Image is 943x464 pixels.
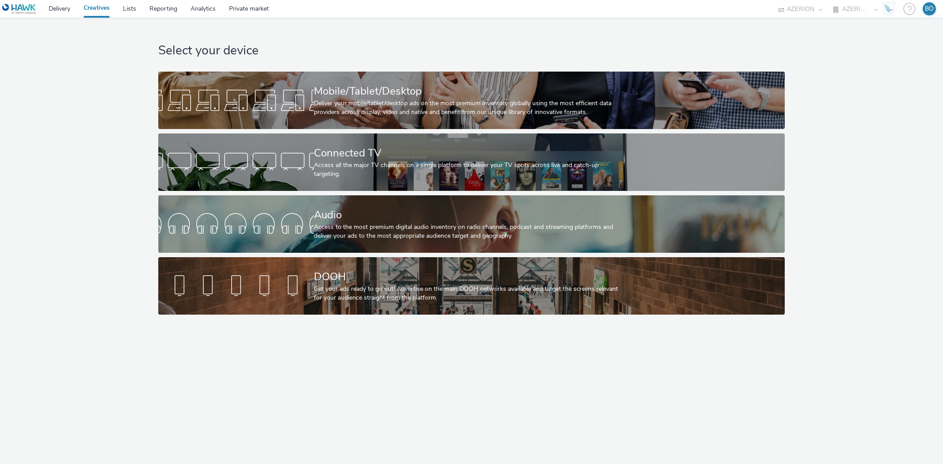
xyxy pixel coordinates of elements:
div: Deliver your mobile/tablet/desktop ads on the most premium inventory globally using the most effi... [314,99,626,117]
div: BÖ [925,2,934,15]
a: Connected TVAccess all the major TV channels on a single platform to deliver your TV spots across... [158,133,785,191]
img: undefined Logo [2,4,36,15]
img: Hawk Academy [882,2,895,16]
a: DOOHGet your ads ready to go out! Advertise on the main DOOH networks available and target the sc... [158,257,785,315]
div: Access all the major TV channels on a single platform to deliver your TV spots across live and ca... [314,161,626,179]
div: Mobile/Tablet/Desktop [314,84,626,99]
div: DOOH [314,269,626,285]
a: Hawk Academy [882,2,899,16]
a: AudioAccess to the most premium digital audio inventory on radio channels, podcast and streaming ... [158,195,785,253]
a: Mobile/Tablet/DesktopDeliver your mobile/tablet/desktop ads on the most premium inventory globall... [158,72,785,129]
div: Access to the most premium digital audio inventory on radio channels, podcast and streaming platf... [314,223,626,241]
div: Get your ads ready to go out! Advertise on the main DOOH networks available and target the screen... [314,285,626,303]
div: Connected TV [314,145,626,161]
div: Audio [314,207,626,223]
h1: Select your device [158,42,785,59]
